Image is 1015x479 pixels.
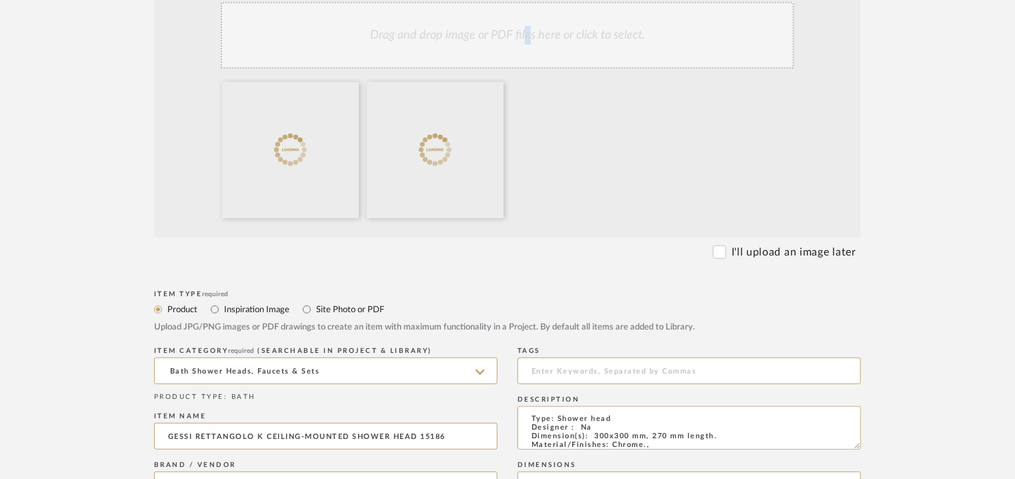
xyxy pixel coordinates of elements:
[154,347,497,355] div: ITEM CATEGORY
[154,321,861,334] div: Upload JPG/PNG images or PDF drawings to create an item with maximum functionality in a Project. ...
[154,392,497,402] div: PRODUCT TYPE
[166,302,197,317] label: Product
[732,244,856,260] label: I'll upload an image later
[203,291,229,298] span: required
[154,358,497,384] input: Type a category to search and select
[258,348,433,354] span: (Searchable in Project & Library)
[154,461,497,469] div: Brand / Vendor
[229,348,255,354] span: required
[224,394,256,400] span: : BATH
[154,412,497,420] div: Item name
[154,423,497,450] input: Enter Name
[518,347,861,355] div: Tags
[154,290,861,298] div: Item Type
[518,358,861,384] input: Enter Keywords, Separated by Commas
[223,302,289,317] label: Inspiration Image
[315,302,384,317] label: Site Photo or PDF
[154,301,861,318] mat-radio-group: Select item type
[518,396,861,404] div: Description
[518,461,861,469] div: Dimensions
